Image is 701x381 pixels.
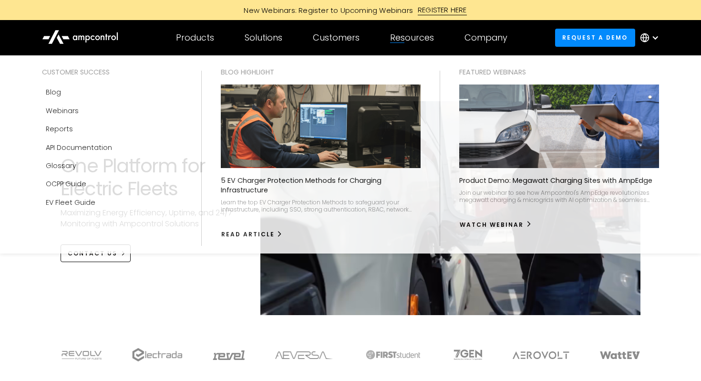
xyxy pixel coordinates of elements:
a: New Webinars: Register to Upcoming WebinarsREGISTER HERE [136,5,565,15]
div: Customer success [42,67,182,77]
div: Resources [390,32,434,43]
div: Solutions [245,32,282,43]
a: Webinars [42,102,182,120]
div: Read Article [221,230,275,239]
div: Learn the top EV Charger Protection Methods to safeguard your infrastructure, including SSO, stro... [221,199,421,213]
img: electrada logo [132,348,182,361]
div: REGISTER HERE [418,5,467,15]
a: API Documentation [42,138,182,157]
a: Request a demo [555,29,635,46]
div: Reports [46,124,73,134]
a: Glossary [42,157,182,175]
div: Products [176,32,214,43]
div: Webinars [46,106,79,116]
p: 5 EV Charger Protection Methods for Charging Infrastructure [221,176,421,195]
img: WattEV logo [600,351,640,359]
div: Company [464,32,507,43]
div: Join our webinar to see how Ampcontrol's AmpEdge revolutionizes megawatt charging & microgrids wi... [459,189,659,204]
div: Featured webinars [459,67,659,77]
div: OCPP Guide [46,179,86,189]
div: EV Fleet Guide [46,197,95,208]
div: New Webinars: Register to Upcoming Webinars [234,5,418,15]
div: Blog Highlight [221,67,421,77]
div: watch webinar [460,221,524,229]
a: Reports [42,120,182,138]
div: Customers [313,32,360,43]
a: watch webinar [459,217,532,233]
div: Blog [46,87,61,97]
p: Product Demo: Megawatt Charging Sites with AmpEdge [459,176,652,185]
a: EV Fleet Guide [42,193,182,212]
div: Glossary [46,160,76,171]
a: Blog [42,83,182,101]
a: OCPP Guide [42,175,182,193]
a: Read Article [221,227,283,242]
img: Aerovolt Logo [513,351,569,359]
div: API Documentation [46,142,112,153]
